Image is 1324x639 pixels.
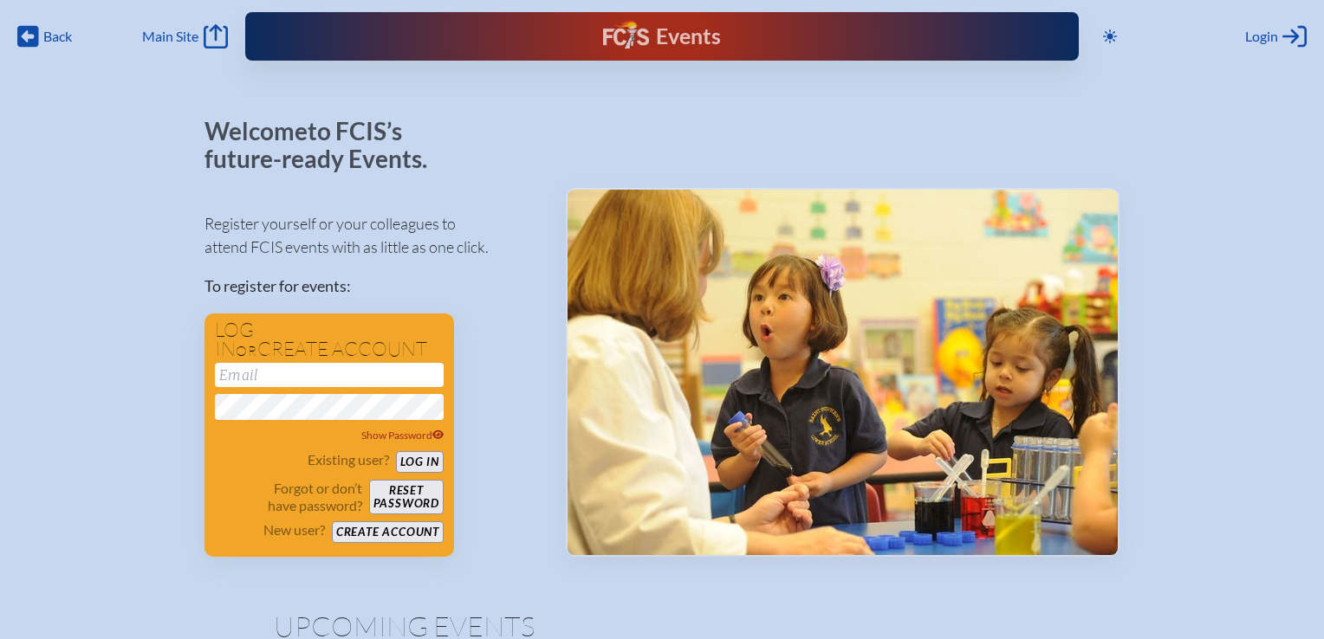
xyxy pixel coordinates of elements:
span: Show Password [361,429,445,442]
p: To register for events: [204,274,538,298]
p: Existing user? [308,451,389,468]
a: Main Site [142,24,227,48]
span: Main Site [142,28,198,45]
button: Resetpassword [369,480,444,514]
span: Login [1245,28,1278,45]
span: or [236,342,257,359]
span: Back [43,28,72,45]
p: New user? [263,521,325,539]
img: Events [568,190,1118,555]
p: Welcome to FCIS’s future-ready Events. [204,118,447,172]
div: FCIS Events — Future ready [481,21,842,52]
button: Create account [332,521,444,543]
p: Register yourself or your colleagues to attend FCIS events with as little as one click. [204,212,538,259]
h1: Log in create account [215,320,444,359]
p: Forgot or don’t have password? [215,480,362,514]
input: Email [215,363,444,387]
button: Log in [396,451,444,473]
